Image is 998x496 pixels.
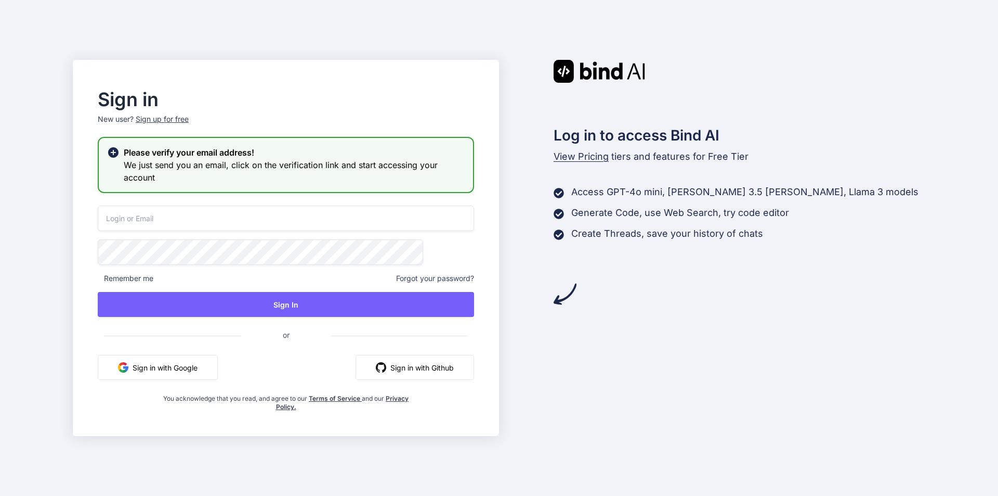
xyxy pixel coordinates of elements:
p: New user? [98,114,474,137]
div: You acknowledge that you read, and agree to our and our [161,388,412,411]
a: Terms of Service [309,395,362,402]
p: Access GPT-4o mini, [PERSON_NAME] 3.5 [PERSON_NAME], Llama 3 models [571,185,918,199]
span: Remember me [98,273,153,284]
button: Sign in with Github [356,355,474,380]
a: Privacy Policy. [276,395,409,411]
button: Sign In [98,292,474,317]
div: Sign up for free [136,114,189,124]
p: Generate Code, use Web Search, try code editor [571,206,789,220]
img: arrow [554,283,576,306]
img: google [118,362,128,373]
h2: Log in to access Bind AI [554,124,925,146]
span: Forgot your password? [396,273,474,284]
img: Bind AI logo [554,60,645,83]
h2: Sign in [98,91,474,108]
button: Sign in with Google [98,355,218,380]
img: github [376,362,386,373]
span: or [241,322,331,348]
p: tiers and features for Free Tier [554,149,925,164]
p: Create Threads, save your history of chats [571,226,763,241]
span: View Pricing [554,151,609,162]
h3: We just send you an email, click on the verification link and start accessing your account [124,159,465,184]
h2: Please verify your email address! [124,146,465,159]
input: Login or Email [98,206,474,231]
